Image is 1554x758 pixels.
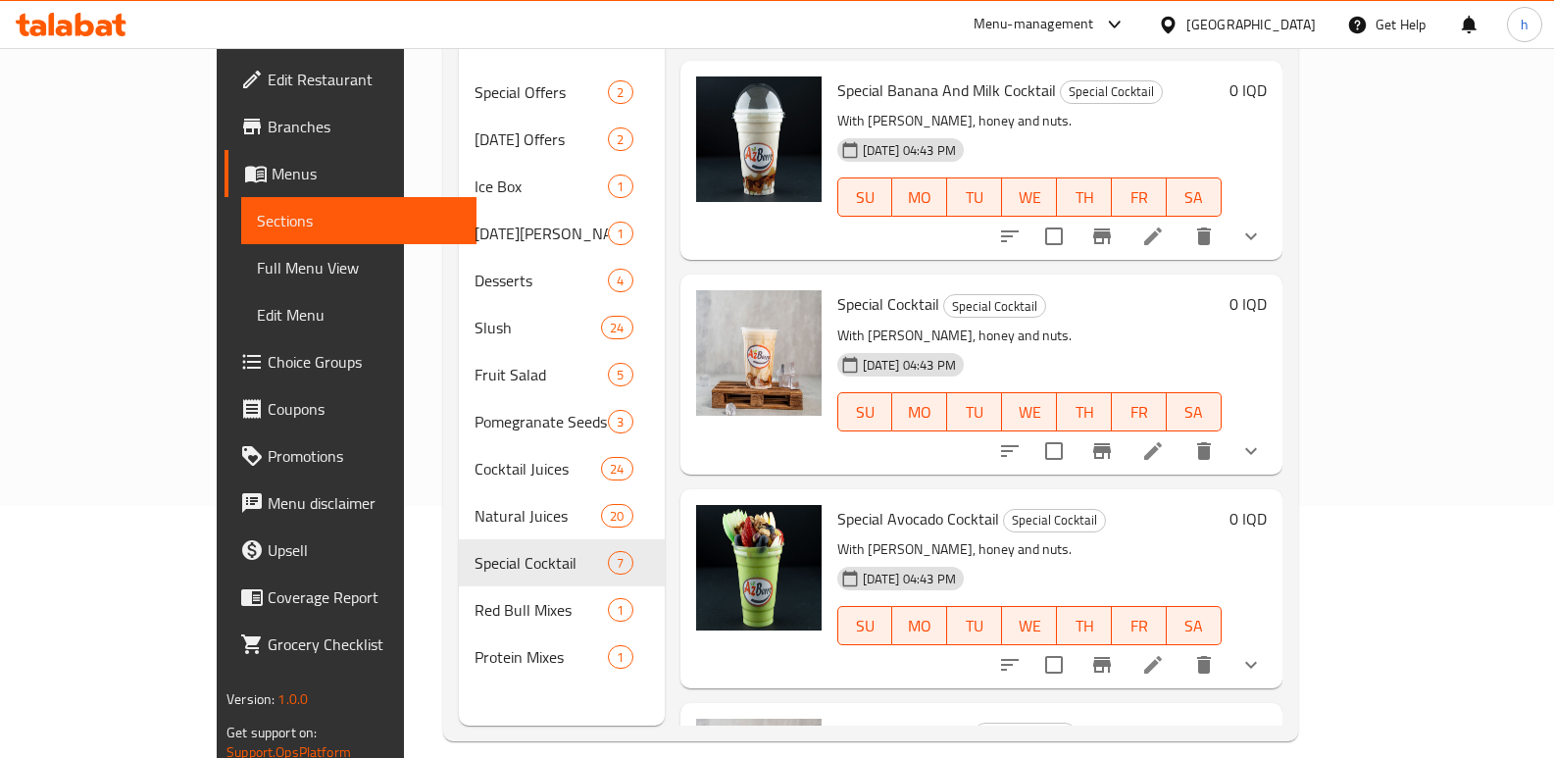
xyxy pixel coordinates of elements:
svg: Show Choices [1239,439,1263,463]
span: Menus [272,162,461,185]
div: items [601,316,632,339]
span: 1 [609,601,631,620]
span: Select to update [1033,216,1075,257]
svg: Show Choices [1239,225,1263,248]
button: sort-choices [986,213,1033,260]
span: TH [1065,183,1104,212]
span: SA [1175,398,1214,427]
button: TH [1057,177,1112,217]
div: Ice Box1 [459,163,665,210]
button: Branch-specific-item [1078,213,1126,260]
span: 20 [602,507,631,526]
span: Cocktail Juices [475,457,602,480]
div: items [601,457,632,480]
button: SU [837,392,893,431]
button: TU [947,392,1002,431]
a: Edit menu item [1141,653,1165,677]
a: Edit menu item [1141,225,1165,248]
button: FR [1112,606,1167,645]
span: TU [955,183,994,212]
span: Special Cocktail [837,289,939,319]
button: FR [1112,177,1167,217]
a: Menu disclaimer [225,480,476,527]
button: TU [947,177,1002,217]
button: TH [1057,392,1112,431]
span: MO [900,183,939,212]
span: SU [846,183,885,212]
nav: Menu sections [459,61,665,688]
span: SA [1175,183,1214,212]
button: Branch-specific-item [1078,428,1126,475]
div: Special Offers2 [459,69,665,116]
h6: 0 IQD [1229,290,1267,318]
span: Grocery Checklist [268,632,461,656]
span: Fruit Salad [475,363,609,386]
div: Menu-management [974,13,1094,36]
a: Edit menu item [1141,439,1165,463]
span: [DATE] 04:43 PM [855,356,964,375]
div: items [608,410,632,433]
div: Red Bull Mixes1 [459,586,665,633]
div: Desserts4 [459,257,665,304]
div: items [608,551,632,575]
button: delete [1180,213,1228,260]
a: Sections [241,197,476,244]
span: 24 [602,460,631,479]
span: 1 [609,648,631,667]
button: show more [1228,213,1275,260]
span: 2 [609,83,631,102]
span: WE [1010,398,1049,427]
div: [DATE] Offers2 [459,116,665,163]
div: Red Bull Mixes [475,598,609,622]
button: WE [1002,177,1057,217]
button: delete [1180,428,1228,475]
span: Pomegranate Seeds [475,410,609,433]
span: Get support on: [226,720,317,745]
div: [GEOGRAPHIC_DATA] [1186,14,1316,35]
button: Branch-specific-item [1078,641,1126,688]
button: sort-choices [986,428,1033,475]
span: Upsell [268,538,461,562]
span: TU [955,612,994,640]
span: 5 [609,366,631,384]
button: SA [1167,606,1222,645]
span: 1.0.0 [277,686,308,712]
span: 1 [609,177,631,196]
span: WE [1010,612,1049,640]
button: FR [1112,392,1167,431]
span: SA [1175,612,1214,640]
span: Natural Juices [475,504,602,528]
span: Special Cocktail [975,724,1076,746]
h6: 0 IQD [1229,719,1267,746]
button: delete [1180,641,1228,688]
a: Edit Menu [241,291,476,338]
button: show more [1228,428,1275,475]
p: With [PERSON_NAME], honey and nuts. [837,537,1222,562]
button: show more [1228,641,1275,688]
h6: 0 IQD [1229,76,1267,104]
button: TU [947,606,1002,645]
div: [DATE][PERSON_NAME]1 [459,210,665,257]
div: items [608,363,632,386]
button: MO [892,606,947,645]
span: FR [1120,398,1159,427]
a: Grocery Checklist [225,621,476,668]
div: items [608,269,632,292]
div: Protein Mixes1 [459,633,665,681]
span: [DATE] 04:43 PM [855,141,964,160]
span: WE [1010,183,1049,212]
span: Coverage Report [268,585,461,609]
span: Special Avocado Cocktail [837,504,999,533]
span: Desserts [475,269,609,292]
button: WE [1002,392,1057,431]
span: FR [1120,612,1159,640]
span: Full Menu View [257,256,461,279]
span: SU [846,398,885,427]
button: SA [1167,177,1222,217]
button: MO [892,177,947,217]
a: Branches [225,103,476,150]
div: Natural Juices20 [459,492,665,539]
span: Select to update [1033,430,1075,472]
span: TH [1065,398,1104,427]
